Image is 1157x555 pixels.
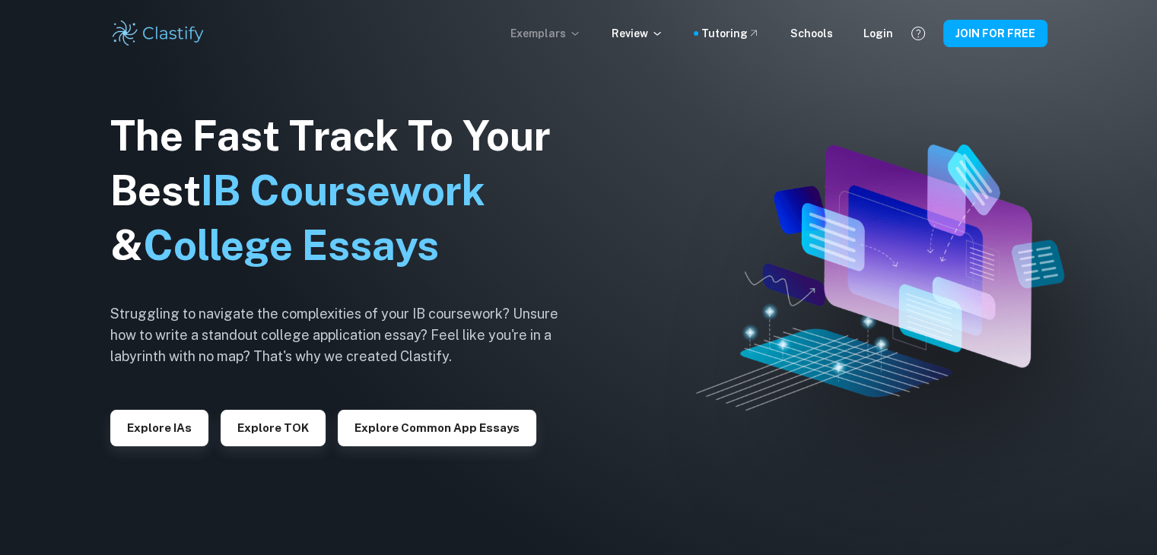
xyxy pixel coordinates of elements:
[110,420,208,434] a: Explore IAs
[943,20,1047,47] button: JOIN FOR FREE
[696,144,1065,411] img: Clastify hero
[338,410,536,446] button: Explore Common App essays
[110,18,207,49] img: Clastify logo
[863,25,893,42] a: Login
[790,25,833,42] a: Schools
[110,303,582,367] h6: Struggling to navigate the complexities of your IB coursework? Unsure how to write a standout col...
[701,25,760,42] a: Tutoring
[110,109,582,273] h1: The Fast Track To Your Best &
[612,25,663,42] p: Review
[110,410,208,446] button: Explore IAs
[221,420,326,434] a: Explore TOK
[510,25,581,42] p: Exemplars
[143,221,439,269] span: College Essays
[905,21,931,46] button: Help and Feedback
[221,410,326,446] button: Explore TOK
[201,166,485,214] span: IB Coursework
[338,420,536,434] a: Explore Common App essays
